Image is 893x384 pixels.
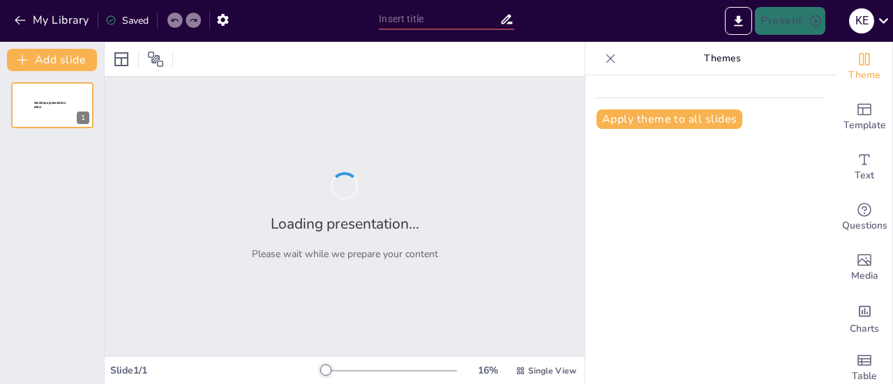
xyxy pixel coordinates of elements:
span: Sendsteps presentation editor [34,101,66,109]
span: Table [852,369,877,384]
span: Questions [842,218,887,233]
button: Present [755,7,825,35]
span: Media [851,268,878,284]
div: Change the overall theme [836,42,892,92]
h2: Loading presentation... [271,214,419,233]
span: Template [843,118,886,133]
button: K E [849,7,874,35]
div: Saved [105,14,149,27]
div: K E [849,8,874,33]
input: Insert title [379,9,499,29]
div: Slide 1 / 1 [110,364,323,377]
button: Add slide [7,49,97,71]
span: Single View [528,365,576,376]
span: Text [855,168,874,183]
span: Charts [850,321,879,337]
button: Apply theme to all slides [596,109,742,129]
button: My Library [10,9,95,31]
div: 16 % [471,364,504,377]
div: Layout [110,48,133,70]
div: 1 [77,112,89,124]
span: Theme [848,68,880,83]
div: Add charts and graphs [836,293,892,343]
div: 1 [11,82,93,128]
span: Position [147,51,164,68]
div: Get real-time input from your audience [836,192,892,243]
div: Add ready made slides [836,92,892,142]
div: Add text boxes [836,142,892,192]
button: Export to PowerPoint [725,7,752,35]
div: Add images, graphics, shapes or video [836,243,892,293]
p: Themes [622,42,823,75]
p: Please wait while we prepare your content [252,247,438,261]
